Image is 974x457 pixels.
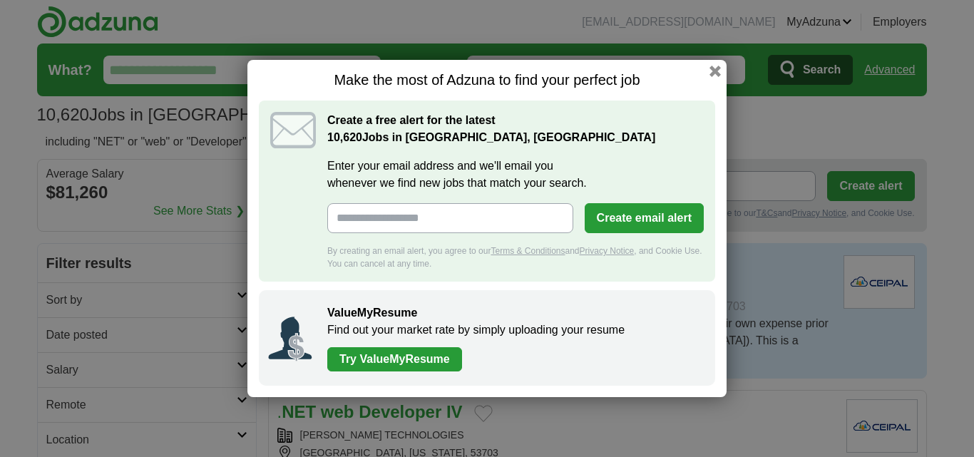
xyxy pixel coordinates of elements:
[585,203,704,233] button: Create email alert
[327,347,462,371] a: Try ValueMyResume
[259,71,715,89] h1: Make the most of Adzuna to find your perfect job
[327,304,701,322] h2: ValueMyResume
[327,129,362,146] span: 10,620
[327,158,704,192] label: Enter your email address and we'll email you whenever we find new jobs that match your search.
[491,246,565,256] a: Terms & Conditions
[327,322,701,339] p: Find out your market rate by simply uploading your resume
[327,112,704,146] h2: Create a free alert for the latest
[327,131,655,143] strong: Jobs in [GEOGRAPHIC_DATA], [GEOGRAPHIC_DATA]
[580,246,635,256] a: Privacy Notice
[327,245,704,270] div: By creating an email alert, you agree to our and , and Cookie Use. You can cancel at any time.
[270,112,316,148] img: icon_email.svg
